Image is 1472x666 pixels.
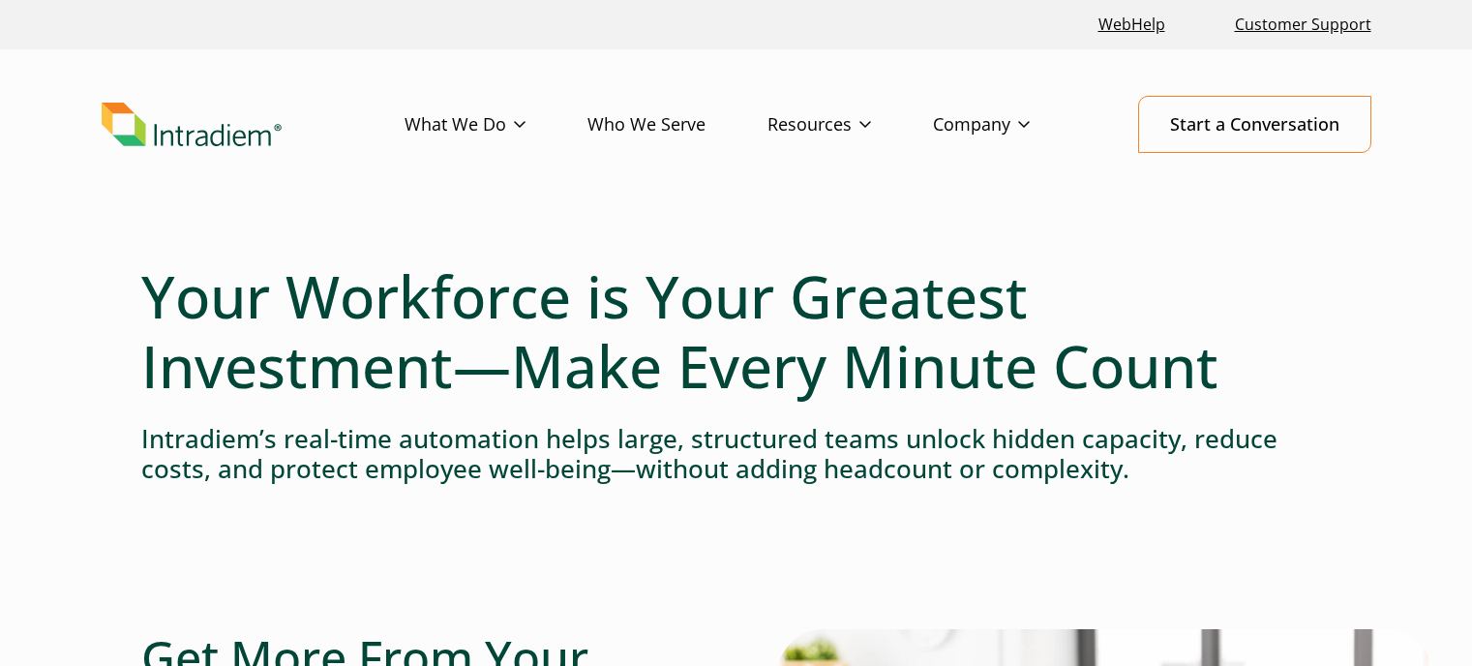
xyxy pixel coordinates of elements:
a: Customer Support [1227,4,1379,45]
a: Start a Conversation [1138,96,1371,153]
a: Resources [767,97,933,153]
a: Who We Serve [587,97,767,153]
img: Intradiem [102,103,282,147]
a: What We Do [405,97,587,153]
a: Link to homepage of Intradiem [102,103,405,147]
a: Company [933,97,1092,153]
a: Link opens in a new window [1091,4,1173,45]
h1: Your Workforce is Your Greatest Investment—Make Every Minute Count [141,261,1332,401]
h4: Intradiem’s real-time automation helps large, structured teams unlock hidden capacity, reduce cos... [141,424,1332,484]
